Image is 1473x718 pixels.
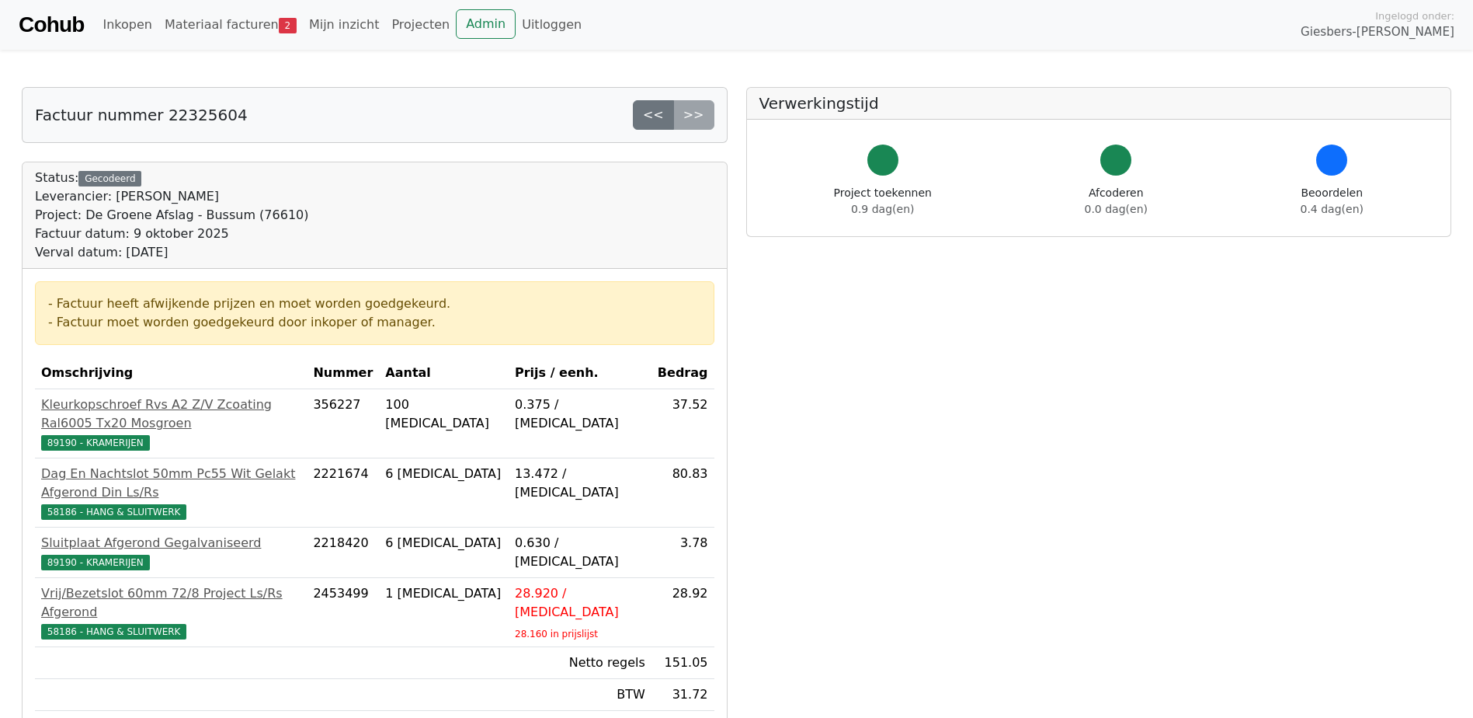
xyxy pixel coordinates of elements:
span: 0.9 dag(en) [851,203,914,215]
div: Status: [35,169,308,262]
div: - Factuur heeft afwijkende prijzen en moet worden goedgekeurd. [48,295,701,313]
sub: 28.160 in prijslijst [515,629,598,640]
td: 2221674 [307,458,379,528]
td: BTW [509,679,651,711]
div: 28.920 / [MEDICAL_DATA] [515,584,645,622]
a: Admin [456,9,516,39]
span: 2 [279,18,297,33]
div: 0.630 / [MEDICAL_DATA] [515,534,645,571]
h5: Factuur nummer 22325604 [35,106,248,124]
td: 2218420 [307,528,379,578]
div: 6 [MEDICAL_DATA] [385,465,502,483]
a: Kleurkopschroef Rvs A2 Z/V Zcoating Ral6005 Tx20 Mosgroen89190 - KRAMERIJEN [41,396,301,451]
div: Kleurkopschroef Rvs A2 Z/V Zcoating Ral6005 Tx20 Mosgroen [41,396,301,433]
span: 0.4 dag(en) [1301,203,1364,215]
span: 89190 - KRAMERIJEN [41,555,150,570]
h5: Verwerkingstijd [759,94,1439,113]
a: Inkopen [96,9,158,40]
th: Prijs / eenh. [509,357,651,389]
a: Sluitplaat Afgerond Gegalvaniseerd89190 - KRAMERIJEN [41,534,301,571]
th: Aantal [379,357,509,389]
td: 31.72 [651,679,714,711]
td: 28.92 [651,578,714,647]
a: Cohub [19,6,84,44]
div: Verval datum: [DATE] [35,243,308,262]
div: Leverancier: [PERSON_NAME] [35,187,308,206]
div: Gecodeerd [78,171,141,186]
td: Netto regels [509,647,651,679]
a: Uitloggen [516,9,588,40]
td: 3.78 [651,528,714,578]
span: 58186 - HANG & SLUITWERK [41,624,186,640]
div: Afcoderen [1085,185,1148,218]
div: Sluitplaat Afgerond Gegalvaniseerd [41,534,301,552]
div: 13.472 / [MEDICAL_DATA] [515,465,645,502]
div: 100 [MEDICAL_DATA] [385,396,502,433]
td: 151.05 [651,647,714,679]
div: 1 [MEDICAL_DATA] [385,584,502,603]
td: 2453499 [307,578,379,647]
span: Ingelogd onder: [1375,9,1454,23]
a: Materiaal facturen2 [158,9,303,40]
th: Omschrijving [35,357,307,389]
td: 37.52 [651,389,714,458]
div: Project toekennen [834,185,932,218]
th: Bedrag [651,357,714,389]
td: 356227 [307,389,379,458]
span: 0.0 dag(en) [1085,203,1148,215]
div: Factuur datum: 9 oktober 2025 [35,225,308,243]
div: - Factuur moet worden goedgekeurd door inkoper of manager. [48,313,701,332]
span: 89190 - KRAMERIJEN [41,435,150,451]
div: Dag En Nachtslot 50mm Pc55 Wit Gelakt Afgerond Din Ls/Rs [41,465,301,502]
a: Projecten [385,9,456,40]
div: Vrij/Bezetslot 60mm 72/8 Project Ls/Rs Afgerond [41,584,301,622]
th: Nummer [307,357,379,389]
span: Giesbers-[PERSON_NAME] [1301,23,1454,41]
a: Mijn inzicht [303,9,386,40]
a: Vrij/Bezetslot 60mm 72/8 Project Ls/Rs Afgerond58186 - HANG & SLUITWERK [41,584,301,640]
a: << [633,100,674,130]
div: Project: De Groene Afslag - Bussum (76610) [35,206,308,225]
td: 80.83 [651,458,714,528]
a: Dag En Nachtslot 50mm Pc55 Wit Gelakt Afgerond Din Ls/Rs58186 - HANG & SLUITWERK [41,465,301,521]
div: 0.375 / [MEDICAL_DATA] [515,396,645,433]
div: Beoordelen [1301,185,1364,218]
span: 58186 - HANG & SLUITWERK [41,504,186,520]
div: 6 [MEDICAL_DATA] [385,534,502,552]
